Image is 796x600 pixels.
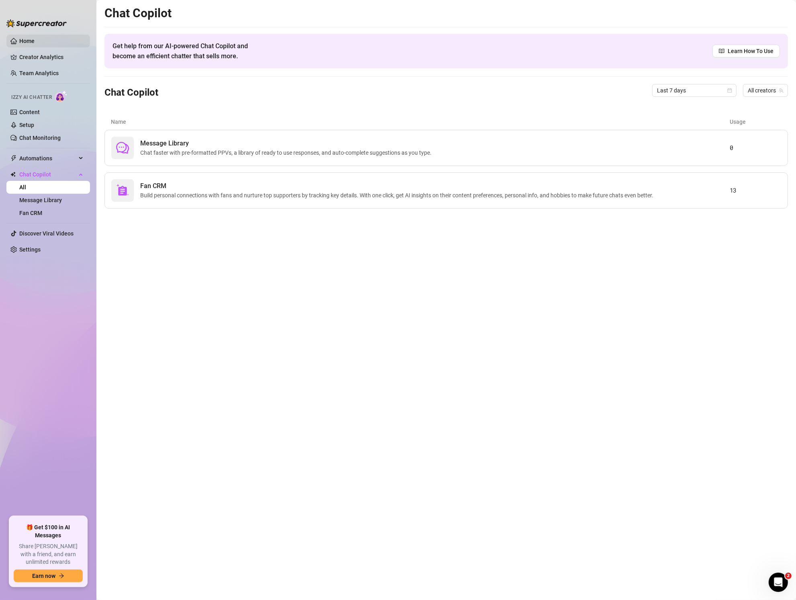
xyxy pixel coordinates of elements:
[748,84,783,96] span: All creators
[14,569,83,582] button: Earn nowarrow-right
[19,230,74,237] a: Discover Viral Videos
[55,90,68,102] img: AI Chatter
[19,135,61,141] a: Chat Monitoring
[140,191,657,200] span: Build personal connections with fans and nurture top supporters by tracking key details. With one...
[59,573,64,579] span: arrow-right
[113,41,267,61] span: Get help from our AI-powered Chat Copilot and become an efficient chatter that sells more.
[14,543,83,566] span: Share [PERSON_NAME] with a friend, and earn unlimited rewards
[116,141,129,154] span: comment
[104,86,158,99] h3: Chat Copilot
[14,524,83,539] span: 🎁 Get $100 in AI Messages
[32,573,55,579] span: Earn now
[730,117,782,126] article: Usage
[727,88,732,93] span: calendar
[19,210,42,216] a: Fan CRM
[19,38,35,44] a: Home
[19,152,76,165] span: Automations
[719,48,724,54] span: read
[140,148,435,157] span: Chat faster with pre-formatted PPVs, a library of ready to use responses, and auto-complete sugge...
[769,573,788,592] iframe: Intercom live chat
[728,47,773,55] span: Learn How To Use
[19,246,41,253] a: Settings
[19,70,59,76] a: Team Analytics
[19,109,40,115] a: Content
[111,117,730,126] article: Name
[116,184,129,197] img: svg%3e
[140,181,657,191] span: Fan CRM
[6,19,67,27] img: logo-BBDzfeDw.svg
[730,143,781,153] article: 0
[19,197,62,203] a: Message Library
[730,186,781,195] article: 13
[104,6,788,21] h2: Chat Copilot
[10,172,16,177] img: Chat Copilot
[657,84,732,96] span: Last 7 days
[19,184,26,190] a: All
[779,88,784,93] span: team
[785,573,792,579] span: 2
[11,94,52,101] span: Izzy AI Chatter
[10,155,17,162] span: thunderbolt
[19,51,84,63] a: Creator Analytics
[19,122,34,128] a: Setup
[19,168,76,181] span: Chat Copilot
[712,45,780,57] a: Learn How To Use
[140,139,435,148] span: Message Library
